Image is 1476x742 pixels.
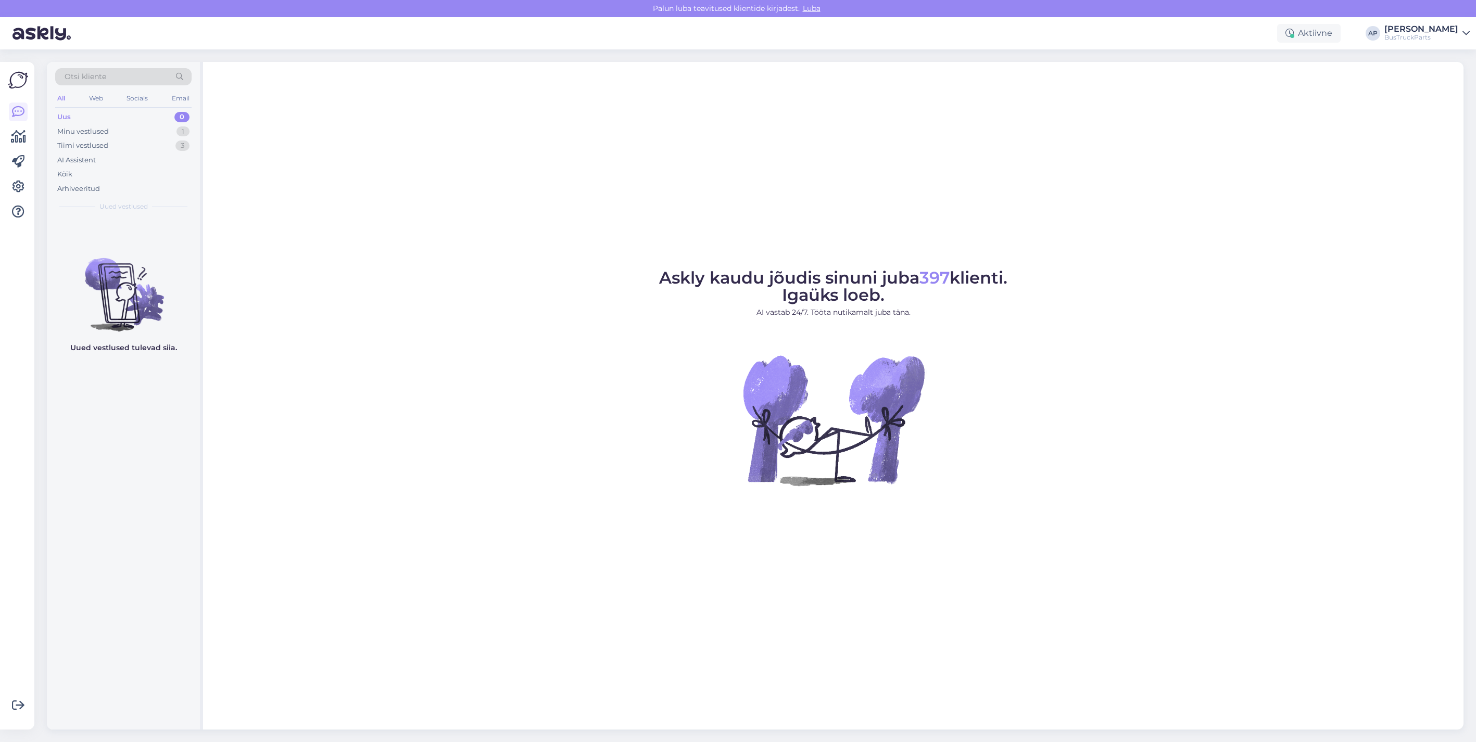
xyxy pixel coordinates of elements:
div: Socials [124,92,150,105]
div: [PERSON_NAME] [1384,25,1458,33]
div: Kõik [57,169,72,180]
div: All [55,92,67,105]
div: Email [170,92,192,105]
span: Askly kaudu jõudis sinuni juba klienti. Igaüks loeb. [659,267,1007,305]
div: 1 [176,126,190,137]
span: Uued vestlused [99,202,148,211]
div: BusTruckParts [1384,33,1458,42]
div: Arhiveeritud [57,184,100,194]
div: AP [1366,26,1380,41]
a: [PERSON_NAME]BusTruckParts [1384,25,1470,42]
div: Aktiivne [1277,24,1341,43]
div: 3 [175,140,190,151]
span: Luba [800,4,824,13]
img: Askly Logo [8,70,28,90]
p: AI vastab 24/7. Tööta nutikamalt juba täna. [659,307,1007,318]
span: 397 [919,267,950,288]
div: AI Assistent [57,155,96,165]
div: 0 [174,112,190,122]
div: Uus [57,112,71,122]
div: Tiimi vestlused [57,140,108,151]
div: Web [87,92,105,105]
p: Uued vestlused tulevad siia. [70,342,177,353]
div: Minu vestlused [57,126,109,137]
span: Otsi kliente [65,71,106,82]
img: No chats [47,239,200,333]
img: No Chat active [740,326,927,514]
